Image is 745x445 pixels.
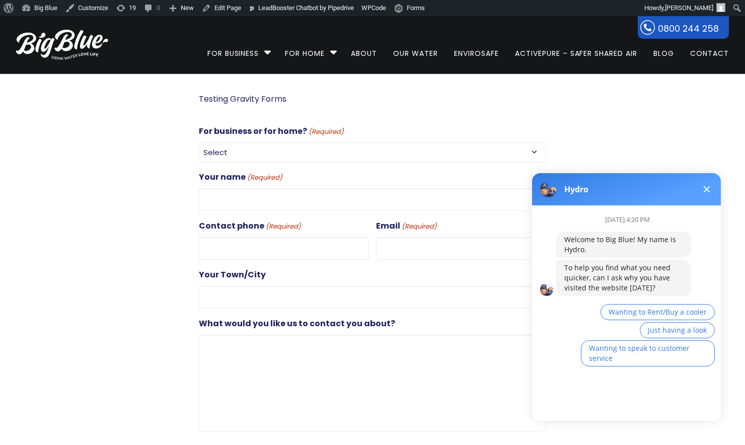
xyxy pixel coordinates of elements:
span: (Required) [401,221,437,233]
label: Email [376,219,437,233]
a: For Business [207,16,266,81]
label: Contact phone [199,219,301,233]
iframe: Chatbot [522,159,731,431]
a: Our Water [386,16,445,81]
span: (Required) [308,126,344,138]
a: Blog [646,16,681,81]
a: For Home [278,16,332,81]
a: EnviroSafe [447,16,506,81]
img: logo.svg [249,6,255,12]
a: About [344,16,384,81]
span: [PERSON_NAME] [665,4,713,12]
label: What would you like us to contact you about? [199,317,395,331]
span: (Required) [265,221,302,233]
label: For business or for home? [199,124,344,138]
a: Contact [683,16,729,81]
p: Testing Gravity Forms [199,92,546,106]
span: (Required) [247,172,283,184]
label: Your name [199,170,282,184]
label: Your Town/City [199,268,266,282]
a: ActivePure – Safer Shared Air [508,16,644,81]
img: logo [16,30,108,60]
